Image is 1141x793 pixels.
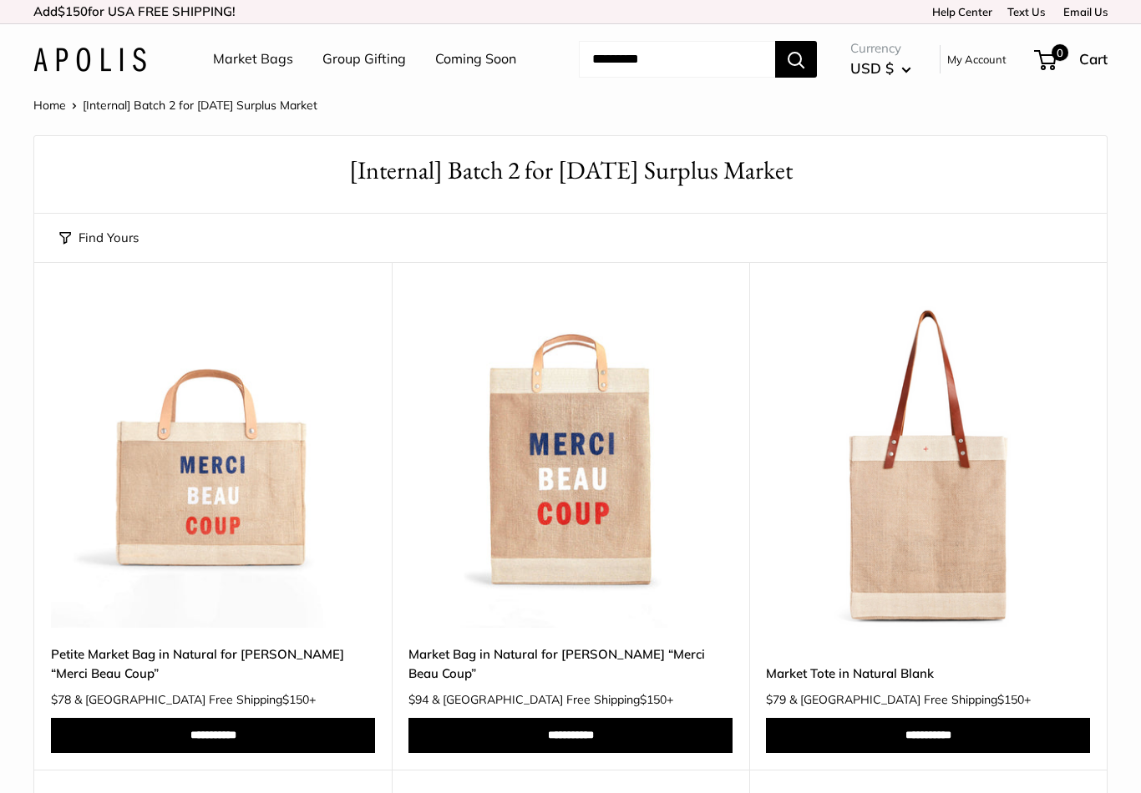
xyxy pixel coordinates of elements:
a: Market Tote in Natural Blank [766,664,1090,683]
span: $94 [408,692,429,707]
input: Search... [579,41,775,78]
span: $150 [282,692,309,707]
a: Market Tote in Natural BlankMarket Tote in Natural Blank [766,304,1090,628]
a: Market Bag in Natural for [PERSON_NAME] “Merci Beau Coup” [408,644,733,684]
button: Find Yours [59,226,139,250]
a: Email Us [1057,5,1108,18]
img: Petite Market Bag in Natural for Clare V. “Merci Beau Coup” [51,304,375,628]
img: Market Tote in Natural Blank [766,304,1090,628]
span: Currency [850,37,911,60]
span: & [GEOGRAPHIC_DATA] Free Shipping + [432,694,673,705]
a: Home [33,98,66,113]
span: $150 [997,692,1024,707]
nav: Breadcrumb [33,94,317,116]
h1: [Internal] Batch 2 for [DATE] Surplus Market [59,153,1082,189]
img: description_Exclusive Collab with Clare V [408,304,733,628]
img: Apolis [33,48,146,72]
span: [Internal] Batch 2 for [DATE] Surplus Market [83,98,317,113]
a: Text Us [1007,5,1045,18]
span: & [GEOGRAPHIC_DATA] Free Shipping + [74,694,316,705]
a: Petite Market Bag in Natural for [PERSON_NAME] “Merci Beau Coup” [51,644,375,684]
a: Help Center [926,5,992,18]
a: Petite Market Bag in Natural for Clare V. “Merci Beau Coup”description_Take it anywhere with easy... [51,304,375,628]
button: USD $ [850,55,911,82]
a: Coming Soon [435,47,516,72]
button: Search [775,41,817,78]
span: $150 [58,3,88,19]
span: & [GEOGRAPHIC_DATA] Free Shipping + [789,694,1031,705]
a: Market Bags [213,47,293,72]
span: $150 [640,692,667,707]
a: 0 Cart [1036,46,1108,73]
a: My Account [947,49,1007,69]
a: Group Gifting [322,47,406,72]
a: description_Exclusive Collab with Clare V Market Bag in Natural for Clare V. “Merci Beau Coup” [408,304,733,628]
span: $78 [51,692,71,707]
span: USD $ [850,59,894,77]
span: Cart [1079,50,1108,68]
span: 0 [1052,44,1068,61]
span: $79 [766,692,786,707]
